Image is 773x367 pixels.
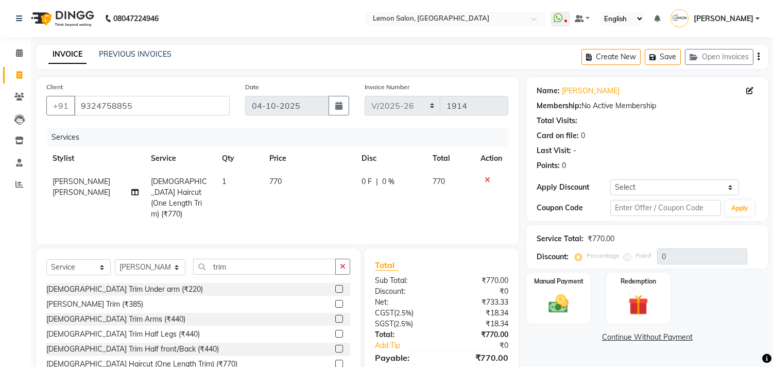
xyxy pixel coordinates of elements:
div: Last Visit: [537,145,571,156]
span: | [376,176,378,187]
div: ₹770.00 [442,275,517,286]
th: Service [145,147,216,170]
div: [DEMOGRAPHIC_DATA] Trim Half front/Back (₹440) [46,344,219,355]
label: Percentage [587,251,620,260]
div: - [573,145,576,156]
div: [PERSON_NAME] Trim (₹385) [46,299,143,310]
button: Open Invoices [685,49,753,65]
div: Points: [537,160,560,171]
th: Price [263,147,355,170]
input: Search or Scan [193,259,336,275]
div: Net: [367,297,442,308]
div: ₹0 [442,286,517,297]
div: ₹770.00 [442,329,517,340]
label: Invoice Number [365,82,409,92]
div: Services [47,128,516,147]
span: 0 F [362,176,372,187]
th: Total [426,147,475,170]
button: +91 [46,96,75,115]
span: 770 [269,177,282,186]
div: Discount: [537,252,569,262]
a: Continue Without Payment [528,332,766,343]
div: ₹770.00 [442,352,517,364]
div: [DEMOGRAPHIC_DATA] Trim Half Legs (₹440) [46,329,200,340]
div: 0 [581,130,585,141]
div: ₹733.33 [442,297,517,308]
input: Enter Offer / Coupon Code [610,200,720,216]
div: ₹770.00 [588,233,614,244]
span: 2.5% [396,309,411,317]
div: ₹18.34 [442,319,517,329]
button: Create New [581,49,641,65]
span: 0 % [382,176,394,187]
div: ( ) [367,319,442,329]
a: PREVIOUS INVOICES [99,49,171,59]
span: CGST [375,308,394,318]
label: Redemption [621,277,656,286]
label: Client [46,82,63,92]
span: 2.5% [396,320,411,328]
button: Save [645,49,681,65]
span: Total [375,260,399,271]
th: Qty [216,147,263,170]
div: Payable: [367,352,442,364]
img: logo [26,4,97,33]
img: _gift.svg [622,292,655,318]
th: Action [474,147,508,170]
label: Date [245,82,259,92]
span: SGST [375,319,393,328]
div: Service Total: [537,233,583,244]
button: Apply [725,201,754,216]
span: [PERSON_NAME] [694,13,753,24]
b: 08047224946 [113,4,159,33]
a: Add Tip [367,340,454,351]
span: 1 [222,177,226,186]
div: [DEMOGRAPHIC_DATA] Trim Arms (₹440) [46,314,185,325]
div: No Active Membership [537,101,758,111]
input: Search by Name/Mobile/Email/Code [74,96,230,115]
div: Total Visits: [537,115,577,126]
img: _cash.svg [542,292,575,315]
span: [DEMOGRAPHIC_DATA] Haircut (One Length Trim) (₹770) [151,177,207,219]
div: Name: [537,86,560,96]
a: [PERSON_NAME] [562,86,620,96]
div: ₹18.34 [442,308,517,319]
div: ( ) [367,308,442,319]
div: Membership: [537,101,581,111]
div: Apply Discount [537,182,610,193]
a: INVOICE [48,45,87,64]
div: Sub Total: [367,275,442,286]
div: Coupon Code [537,203,610,213]
th: Stylist [46,147,145,170]
label: Manual Payment [534,277,583,286]
div: Total: [367,329,442,340]
span: 770 [433,177,445,186]
img: Swati Sharma [671,9,689,27]
div: Discount: [367,286,442,297]
div: [DEMOGRAPHIC_DATA] Trim Under arm (₹220) [46,284,203,295]
div: ₹0 [454,340,517,351]
span: [PERSON_NAME] [PERSON_NAME] [53,177,110,197]
th: Disc [355,147,426,170]
div: Card on file: [537,130,579,141]
label: Fixed [635,251,651,260]
div: 0 [562,160,566,171]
